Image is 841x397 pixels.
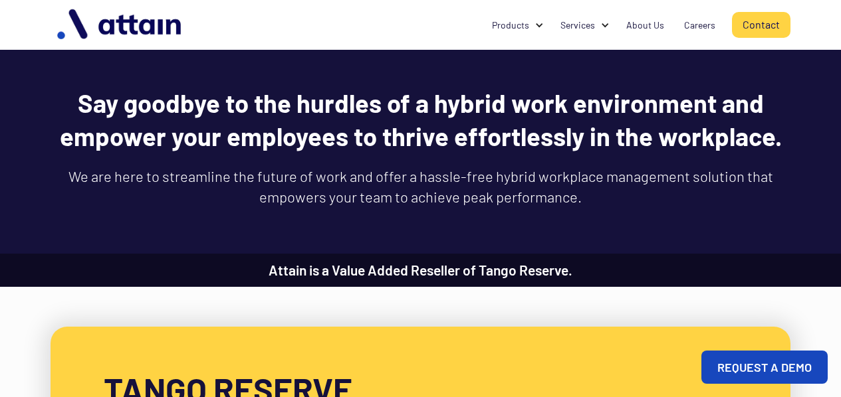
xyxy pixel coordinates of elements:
[701,351,828,384] a: REQUEST A DEMO
[684,19,715,32] div: Careers
[616,13,674,38] a: About Us
[60,88,782,151] strong: Say goodbye to the hurdles of a hybrid work environment and empower your employees to thrive effo...
[550,13,616,38] div: Services
[560,19,595,32] div: Services
[492,19,529,32] div: Products
[51,4,190,46] img: logo
[626,19,664,32] div: About Us
[732,12,790,38] a: Contact
[482,13,550,38] div: Products
[55,166,786,207] p: We are here to streamline the future of work and offer a hassle-free hybrid workplace management ...
[674,13,725,38] a: Careers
